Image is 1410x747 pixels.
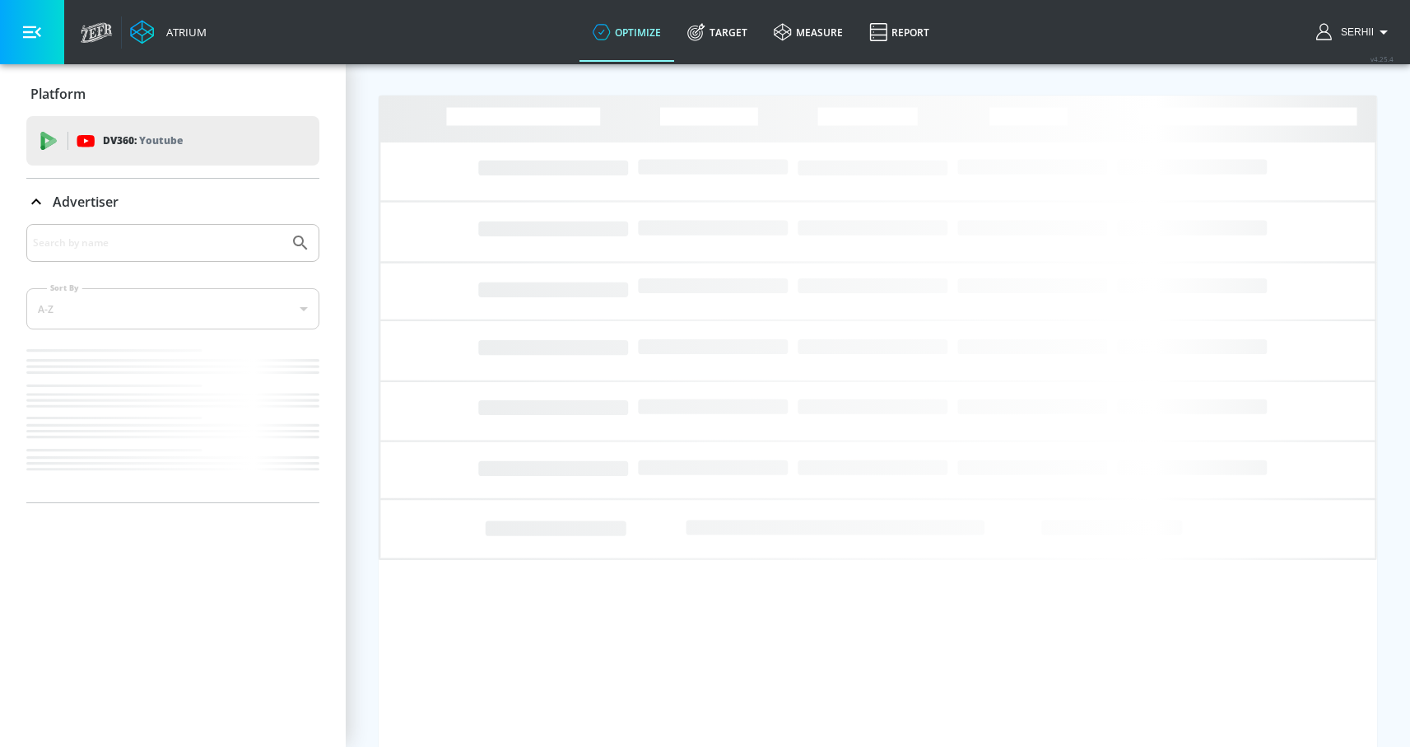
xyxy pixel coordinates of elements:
[674,2,761,62] a: Target
[26,288,319,329] div: A-Z
[53,193,119,211] p: Advertiser
[856,2,942,62] a: Report
[1316,22,1394,42] button: Serhii
[26,116,319,166] div: DV360: Youtube
[26,343,319,502] nav: list of Advertiser
[103,132,183,150] p: DV360:
[1370,54,1394,63] span: v 4.25.4
[33,232,282,254] input: Search by name
[1334,26,1374,38] span: login as: serhii.podkhapov@zefr.com
[30,85,86,103] p: Platform
[26,224,319,502] div: Advertiser
[130,20,207,44] a: Atrium
[47,282,82,293] label: Sort By
[26,71,319,117] div: Platform
[761,2,856,62] a: measure
[139,132,183,149] p: Youtube
[579,2,674,62] a: optimize
[160,25,207,40] div: Atrium
[26,179,319,225] div: Advertiser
